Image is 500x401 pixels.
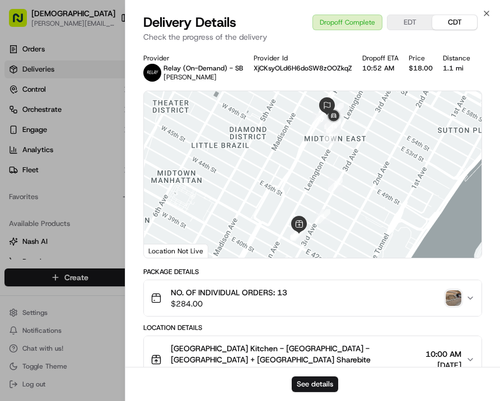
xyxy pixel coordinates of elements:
[111,190,135,198] span: Pylon
[144,244,208,258] div: Location Not Live
[144,336,482,383] button: [GEOGRAPHIC_DATA] Kitchen - [GEOGRAPHIC_DATA] - [GEOGRAPHIC_DATA] + [GEOGRAPHIC_DATA] Sharebite[S...
[190,110,204,124] button: Start new chat
[326,119,341,134] div: 14
[38,118,142,127] div: We're available if you need us!
[324,115,339,129] div: 12
[292,376,338,392] button: See details
[11,45,204,63] p: Welcome 👋
[432,15,477,30] button: CDT
[409,64,434,73] div: $18.00
[316,209,330,224] div: 1
[426,348,461,360] span: 10:00 AM
[163,64,243,73] p: Relay (On-Demand) - SB
[38,107,184,118] div: Start new chat
[328,178,343,192] div: 8
[143,31,482,43] p: Check the progress of the delivery
[171,343,421,365] span: [GEOGRAPHIC_DATA] Kitchen - [GEOGRAPHIC_DATA] - [GEOGRAPHIC_DATA] + [GEOGRAPHIC_DATA] Sharebite
[163,73,217,82] span: [PERSON_NAME]
[171,365,421,376] span: [STREET_ADDRESS][US_STATE]
[143,64,161,82] img: relay_logo_black.png
[143,323,482,332] div: Location Details
[143,267,482,276] div: Package Details
[426,360,461,371] span: [DATE]
[29,72,202,84] input: Got a question? Start typing here...
[387,15,432,30] button: EDT
[11,107,31,127] img: 1736555255976-a54dd68f-1ca7-489b-9aae-adbdc363a1c4
[254,54,353,63] div: Provider Id
[362,54,400,63] div: Dropoff ETA
[11,163,20,172] div: 📗
[409,54,434,63] div: Price
[171,298,287,309] span: $284.00
[143,13,236,31] span: Delivery Details
[362,64,400,73] div: 10:52 AM
[144,280,482,316] button: NO. OF INDIVIDUAL ORDERS: 13$284.00photo_proof_of_delivery image
[79,189,135,198] a: Powered byPylon
[95,163,104,172] div: 💻
[143,54,244,63] div: Provider
[254,64,352,73] button: XjCKsyOLd6H6doSW8zOOZkqZ
[7,158,90,178] a: 📗Knowledge Base
[312,112,327,127] div: 10
[324,129,338,143] div: 9
[443,54,471,63] div: Distance
[443,64,471,73] div: 1.1 mi
[22,162,86,173] span: Knowledge Base
[446,290,461,306] img: photo_proof_of_delivery image
[106,162,180,173] span: API Documentation
[90,158,184,178] a: 💻API Documentation
[329,103,344,117] div: 13
[171,287,287,298] span: NO. OF INDIVIDUAL ORDERS: 13
[11,11,34,34] img: Nash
